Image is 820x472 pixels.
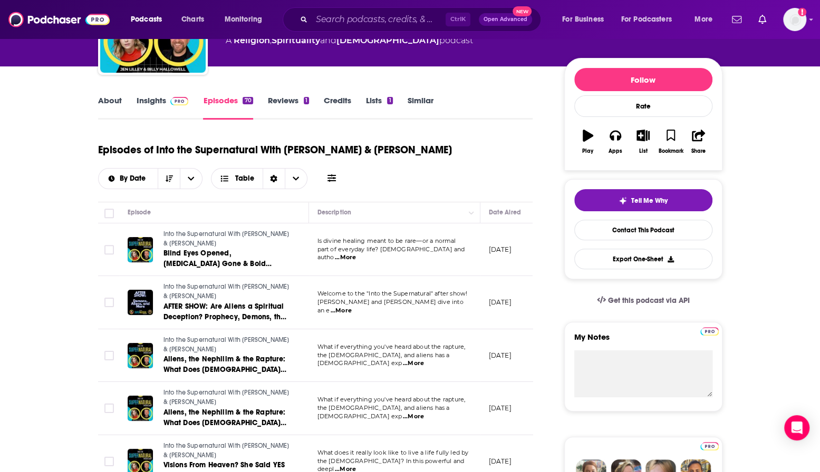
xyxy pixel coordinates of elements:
p: [DATE] [489,351,512,360]
a: Into the Supernatural With [PERSON_NAME] & [PERSON_NAME] [163,441,290,460]
span: Is divine healing meant to be rare—or a normal [317,237,456,244]
button: Open AdvancedNew [479,13,532,26]
span: Table [235,175,254,182]
p: [DATE] [489,457,512,466]
span: What does it really look like to live a life fully led by [317,449,469,456]
span: Toggle select row [104,245,114,254]
a: Similar [408,95,433,120]
span: Tell Me Why [631,196,668,205]
span: Toggle select row [104,457,114,466]
a: Into the Supernatural With [PERSON_NAME] & [PERSON_NAME] [163,336,290,354]
a: About [98,95,122,120]
div: Sort Direction [263,169,285,189]
div: List [639,148,648,154]
span: Toggle select row [104,404,114,413]
a: Get this podcast via API [589,288,698,313]
h2: Choose View [211,168,307,189]
img: Podchaser Pro [700,327,719,336]
span: What if everything you've heard about the rapture, [317,343,466,350]
div: 1 [387,97,392,104]
span: [PERSON_NAME] and [PERSON_NAME] dive into an e [317,298,464,314]
span: and [320,35,336,45]
input: Search podcasts, credits, & more... [312,11,446,28]
div: Apps [609,148,622,154]
span: By Date [120,175,149,182]
img: User Profile [783,8,806,31]
button: Show profile menu [783,8,806,31]
button: Export One-Sheet [574,249,712,269]
span: Podcasts [131,12,162,27]
span: Into the Supernatural With [PERSON_NAME] & [PERSON_NAME] [163,442,290,459]
div: Rate [574,95,712,117]
span: Aliens, the Nephilim & the Rapture: What Does [DEMOGRAPHIC_DATA] Really Say? [163,355,287,385]
span: More [694,12,712,27]
label: My Notes [574,332,712,350]
button: List [629,123,657,161]
span: part of everyday life? [DEMOGRAPHIC_DATA] and autho [317,245,465,261]
button: Apps [602,123,629,161]
span: Into the Supernatural With [PERSON_NAME] & [PERSON_NAME] [163,283,290,300]
span: Toggle select row [104,351,114,360]
a: Pro website [700,440,719,450]
span: ...More [403,359,424,368]
p: [DATE] [489,404,512,412]
span: Charts [181,12,204,27]
div: 70 [243,97,253,104]
p: [DATE] [489,245,512,254]
span: the [DEMOGRAPHIC_DATA], and aliens has a [DEMOGRAPHIC_DATA] exp [317,404,450,420]
a: [DEMOGRAPHIC_DATA] [336,35,439,45]
span: Welcome to the "Into the Supernatural" after show! [317,290,468,297]
span: AFTER SHOW: Are Aliens a Spiritual Deception? Prophecy, Demons, the Book of Enoch & More [163,302,286,332]
svg: Add a profile image [798,8,806,16]
img: Podchaser Pro [170,97,189,105]
div: Episode [128,206,151,219]
div: Date Aired [489,206,521,219]
span: ...More [335,253,356,262]
span: Get this podcast via API [607,296,689,305]
button: Sort Direction [158,169,180,189]
a: Into the Supernatural With [PERSON_NAME] & [PERSON_NAME] [163,388,290,407]
span: Aliens, the Nephilim & the Rapture: What Does [DEMOGRAPHIC_DATA] Really Say? [163,408,287,438]
button: open menu [555,11,617,28]
div: Open Intercom Messenger [784,415,809,440]
a: Pro website [700,326,719,336]
p: [DATE] [489,298,512,307]
a: InsightsPodchaser Pro [137,95,189,120]
div: Description [317,206,351,219]
span: , [270,35,272,45]
a: Into the Supernatural With [PERSON_NAME] & [PERSON_NAME] [163,230,290,248]
span: For Podcasters [621,12,672,27]
button: open menu [217,11,276,28]
a: Charts [175,11,210,28]
a: Aliens, the Nephilim & the Rapture: What Does [DEMOGRAPHIC_DATA] Really Say? [163,407,290,428]
a: Contact This Podcast [574,220,712,240]
a: Show notifications dropdown [728,11,746,28]
span: New [513,6,532,16]
div: Bookmark [658,148,683,154]
button: open menu [180,169,202,189]
img: Podchaser - Follow, Share and Rate Podcasts [8,9,110,29]
div: Play [582,148,593,154]
a: Religion [234,35,270,45]
a: Show notifications dropdown [754,11,770,28]
div: Search podcasts, credits, & more... [293,7,551,32]
span: Into the Supernatural With [PERSON_NAME] & [PERSON_NAME] [163,389,290,406]
a: Lists1 [366,95,392,120]
a: Reviews1 [268,95,309,120]
button: Follow [574,68,712,91]
a: AFTER SHOW: Are Aliens a Spiritual Deception? Prophecy, Demons, the Book of Enoch & More [163,301,290,322]
img: tell me why sparkle [619,196,627,205]
span: Blind Eyes Opened, [MEDICAL_DATA] Gone & Bold Claims: ‘Never Be Sick Again’ [163,249,272,279]
button: Share [684,123,712,161]
h1: Episodes of Into the Supernatural With [PERSON_NAME] & [PERSON_NAME] [98,143,452,156]
span: the [DEMOGRAPHIC_DATA], and aliens has a [DEMOGRAPHIC_DATA] exp [317,351,450,367]
button: open menu [99,175,158,182]
button: Column Actions [465,206,478,219]
button: open menu [123,11,176,28]
span: Open Advanced [484,17,527,22]
a: Into the Supernatural With [PERSON_NAME] & [PERSON_NAME] [163,282,290,301]
a: Aliens, the Nephilim & the Rapture: What Does [DEMOGRAPHIC_DATA] Really Say? [163,354,290,375]
span: Monitoring [225,12,262,27]
span: Logged in as TinaPugh [783,8,806,31]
